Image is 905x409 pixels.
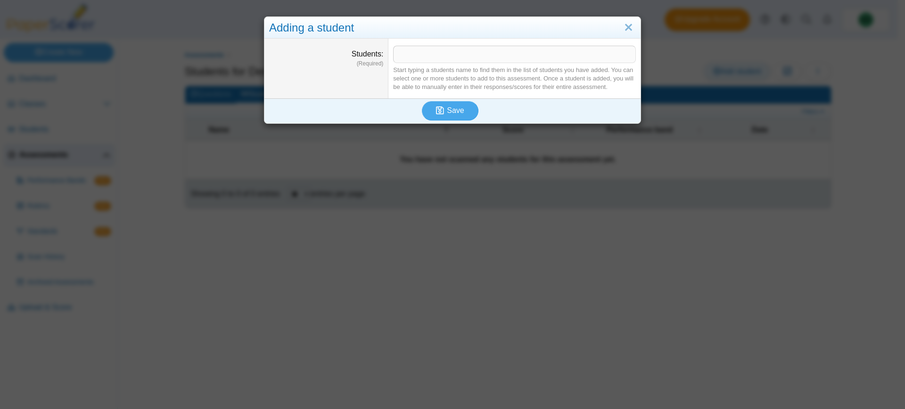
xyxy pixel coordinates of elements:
[352,50,384,58] label: Students
[393,66,636,92] div: Start typing a students name to find them in the list of students you have added. You can select ...
[422,101,478,120] button: Save
[269,60,383,68] dfn: (Required)
[393,46,636,63] tags: ​
[621,20,636,36] a: Close
[447,106,464,114] span: Save
[264,17,641,39] div: Adding a student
